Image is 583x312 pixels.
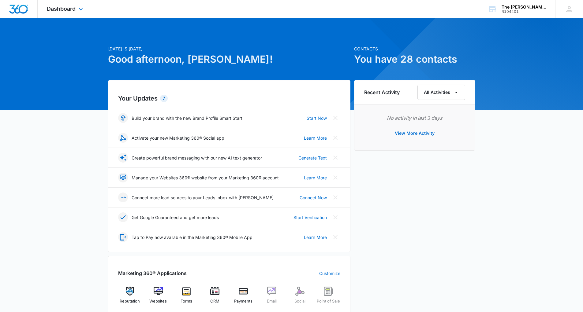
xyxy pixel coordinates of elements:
div: 7 [160,95,168,102]
a: Learn More [304,174,327,181]
a: Point of Sale [317,287,340,309]
a: Payments [232,287,255,309]
button: Close [331,113,340,123]
span: Social [294,298,305,304]
span: Dashboard [47,6,76,12]
button: Close [331,173,340,182]
span: Point of Sale [317,298,340,304]
p: Build your brand with the new Brand Profile Smart Start [132,115,242,121]
button: Close [331,212,340,222]
a: Learn More [304,135,327,141]
span: Payments [234,298,252,304]
p: Connect more lead sources to your Leads Inbox with [PERSON_NAME] [132,194,274,201]
button: Close [331,232,340,242]
p: Activate your new Marketing 360® Social app [132,135,224,141]
button: All Activities [417,85,465,100]
p: Contacts [354,46,475,52]
span: Websites [149,298,167,304]
p: Manage your Websites 360® website from your Marketing 360® account [132,174,279,181]
a: Generate Text [298,155,327,161]
a: CRM [203,287,227,309]
span: Reputation [120,298,140,304]
p: No activity in last 3 days [364,114,465,122]
button: View More Activity [389,126,441,141]
a: Reputation [118,287,142,309]
span: Forms [181,298,192,304]
span: CRM [210,298,219,304]
h1: You have 28 contacts [354,52,475,67]
a: Start Verification [293,214,327,221]
button: Close [331,193,340,202]
div: account name [502,5,546,9]
p: [DATE] is [DATE] [108,46,350,52]
h1: Good afternoon, [PERSON_NAME]! [108,52,350,67]
h6: Recent Activity [364,89,400,96]
a: Learn More [304,234,327,240]
h2: Marketing 360® Applications [118,270,187,277]
div: account id [502,9,546,14]
a: Start Now [307,115,327,121]
a: Email [260,287,283,309]
button: Close [331,133,340,143]
a: Forms [175,287,198,309]
a: Social [288,287,312,309]
h2: Your Updates [118,94,340,103]
a: Websites [146,287,170,309]
p: Tap to Pay now available in the Marketing 360® Mobile App [132,234,252,240]
p: Create powerful brand messaging with our new AI text generator [132,155,262,161]
a: Customize [319,270,340,277]
a: Connect Now [300,194,327,201]
button: Close [331,153,340,163]
p: Get Google Guaranteed and get more leads [132,214,219,221]
span: Email [267,298,277,304]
